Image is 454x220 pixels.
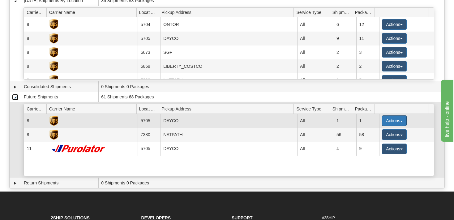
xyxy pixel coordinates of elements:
[139,104,159,114] span: Location Id
[21,178,98,188] td: Return Shipments
[161,104,294,114] span: Pickup Address
[27,104,46,114] span: Carrier Id
[98,92,444,102] td: 61 Shipments 68 Packages
[24,114,47,128] td: 8
[356,128,379,142] td: 58
[334,17,357,31] td: 6
[356,45,379,59] td: 3
[356,32,379,45] td: 11
[49,61,58,71] img: UPS
[356,73,379,87] td: 5
[24,59,47,73] td: 8
[138,142,161,156] td: 5705
[138,114,161,128] td: 5705
[356,142,379,156] td: 9
[161,17,297,31] td: ONTOR
[356,114,379,128] td: 1
[12,180,18,186] a: Expand
[355,104,375,114] span: Packages
[334,73,357,87] td: 1
[27,7,46,17] span: Carrier Id
[382,47,407,58] button: Actions
[297,114,334,128] td: All
[12,94,18,100] a: Collapse
[24,32,47,45] td: 8
[382,19,407,30] button: Actions
[382,144,407,154] button: Actions
[138,128,161,142] td: 7380
[49,33,58,44] img: UPS
[161,45,297,59] td: SGF
[49,47,58,58] img: UPS
[138,17,161,31] td: 5704
[161,32,297,45] td: DAYCO
[49,75,58,85] img: UPS
[296,104,330,114] span: Service Type
[334,128,357,142] td: 56
[98,81,444,92] td: 0 Shipments 0 Packages
[24,45,47,59] td: 8
[297,32,334,45] td: All
[334,59,357,73] td: 2
[12,84,18,90] a: Expand
[297,142,334,156] td: All
[138,73,161,87] td: 7380
[322,216,404,220] h6: #2SHIP
[334,45,357,59] td: 2
[334,142,357,156] td: 4
[297,17,334,31] td: All
[334,114,357,128] td: 1
[49,130,58,140] img: UPS
[139,7,159,17] span: Location Id
[49,19,58,29] img: UPS
[24,73,47,87] td: 8
[356,59,379,73] td: 2
[382,115,407,126] button: Actions
[21,92,98,102] td: Future Shipments
[161,128,297,142] td: NATPATH
[297,59,334,73] td: All
[5,4,57,11] div: live help - online
[138,59,161,73] td: 6859
[138,45,161,59] td: 6673
[49,104,136,114] span: Carrier Name
[355,7,375,17] span: Packages
[24,17,47,31] td: 8
[161,73,297,87] td: NATPATH
[98,178,444,188] td: 0 Shipments 0 Packages
[138,32,161,45] td: 5705
[161,59,297,73] td: LIBERTY_COSTCO
[21,81,98,92] td: Consolidated Shipments
[161,7,294,17] span: Pickup Address
[332,104,352,114] span: Shipments
[49,7,136,17] span: Carrier Name
[24,128,47,142] td: 8
[334,32,357,45] td: 9
[382,75,407,86] button: Actions
[296,7,330,17] span: Service Type
[24,142,47,156] td: 11
[49,145,108,153] img: Purolator
[440,78,453,141] iframe: chat widget
[49,116,58,126] img: UPS
[382,33,407,44] button: Actions
[332,7,352,17] span: Shipments
[297,73,334,87] td: All
[382,129,407,140] button: Actions
[297,45,334,59] td: All
[382,61,407,71] button: Actions
[161,142,297,156] td: DAYCO
[356,17,379,31] td: 12
[297,128,334,142] td: All
[161,114,297,128] td: DAYCO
